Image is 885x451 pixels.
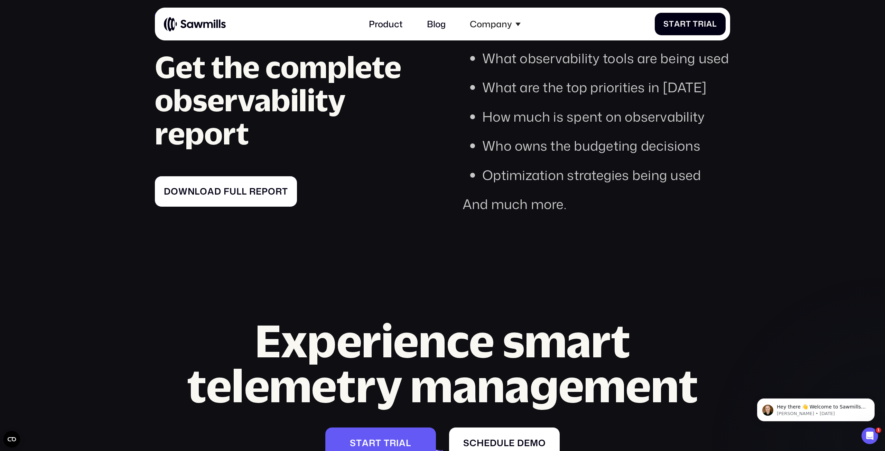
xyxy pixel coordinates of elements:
[463,438,469,448] span: S
[282,186,288,197] span: t
[517,438,524,448] span: d
[482,50,730,66] li: What observability tools are being used
[490,438,497,448] span: d
[463,12,527,36] div: Company
[164,186,171,197] span: D
[171,186,178,197] span: o
[207,186,214,197] span: a
[3,431,20,448] button: Open CMP widget
[369,438,375,448] span: r
[236,186,242,197] span: l
[747,384,885,432] iframe: Intercom notifications message
[195,186,200,197] span: l
[362,12,409,36] a: Product
[463,196,730,212] div: And much more.
[497,438,504,448] span: u
[663,19,669,29] span: S
[256,186,262,197] span: e
[396,438,399,448] span: i
[680,19,686,29] span: r
[674,19,680,29] span: a
[262,186,268,197] span: p
[200,186,207,197] span: o
[524,438,530,448] span: e
[276,186,282,197] span: r
[482,167,730,183] li: Optimization strategies being used
[876,427,881,433] span: 1
[356,438,362,448] span: t
[706,19,712,29] span: a
[420,12,452,36] a: Blog
[482,138,730,153] li: Who owns the budgeting decisions
[214,186,221,197] span: d
[155,318,730,407] h2: Experience smart telemetry management
[350,438,356,448] span: S
[655,13,726,35] a: StartTrial
[484,438,490,448] span: e
[470,19,512,29] div: Company
[230,186,236,197] span: u
[188,186,195,197] span: n
[375,438,381,448] span: t
[362,438,369,448] span: a
[482,109,730,124] li: How much is spent on observability
[384,438,390,448] span: T
[406,438,411,448] span: l
[509,438,515,448] span: e
[482,79,730,95] li: What are the top priorities in [DATE]
[155,50,422,150] h3: Get the complete observability report
[698,19,704,29] span: r
[178,186,188,197] span: w
[704,19,706,29] span: i
[242,186,247,197] span: l
[390,438,396,448] span: r
[861,427,878,444] iframe: Intercom live chat
[669,19,674,29] span: t
[477,438,484,448] span: h
[504,438,509,448] span: l
[530,438,538,448] span: m
[224,186,230,197] span: f
[399,438,406,448] span: a
[686,19,691,29] span: t
[538,438,546,448] span: o
[693,19,698,29] span: T
[469,438,477,448] span: c
[249,186,256,197] span: r
[712,19,717,29] span: l
[268,186,276,197] span: o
